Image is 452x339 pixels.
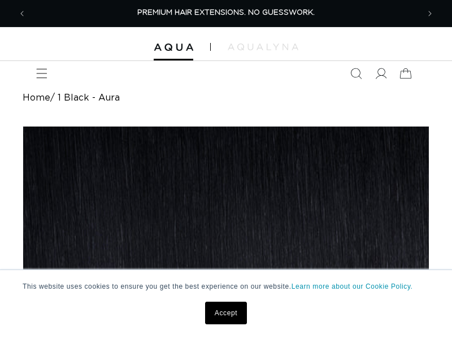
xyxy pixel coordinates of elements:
span: PREMIUM HAIR EXTENSIONS. NO GUESSWORK. [137,9,315,16]
span: 1 Black - Aura [58,93,120,103]
summary: Menu [29,61,54,86]
a: Learn more about our Cookie Policy. [292,282,413,290]
button: Next announcement [418,1,442,26]
a: Accept [205,302,247,324]
button: Previous announcement [10,1,34,26]
a: Home [23,93,50,103]
img: Aqua Hair Extensions [154,44,193,51]
summary: Search [344,61,368,86]
img: aqualyna.com [228,44,298,50]
p: This website uses cookies to ensure you get the best experience on our website. [23,281,429,292]
nav: breadcrumbs [23,93,429,103]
